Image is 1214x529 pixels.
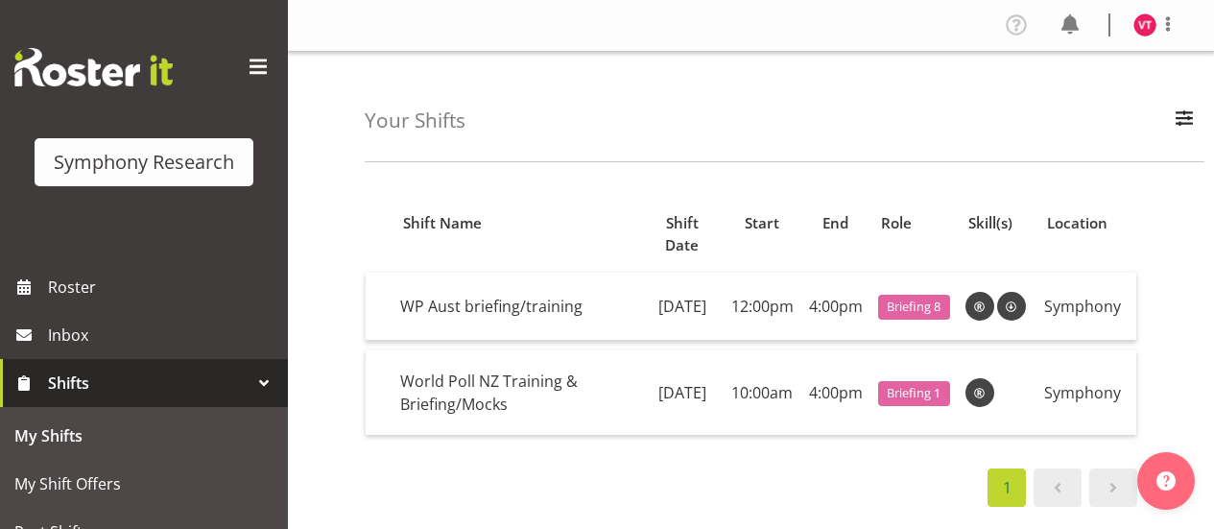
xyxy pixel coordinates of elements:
[641,273,724,341] td: [DATE]
[54,148,234,177] div: Symphony Research
[641,350,724,435] td: [DATE]
[1164,100,1204,142] button: Filter Employees
[48,321,278,349] span: Inbox
[652,212,712,256] span: Shift Date
[1133,13,1156,36] img: vala-tone11405.jpg
[724,350,801,435] td: 10:00am
[801,350,870,435] td: 4:00pm
[968,212,1012,234] span: Skill(s)
[14,421,274,450] span: My Shifts
[745,212,779,234] span: Start
[365,109,465,132] h4: Your Shifts
[887,384,940,402] span: Briefing 1
[1036,350,1136,435] td: Symphony
[393,273,641,341] td: WP Aust briefing/training
[887,298,940,316] span: Briefing 8
[724,273,801,341] td: 12:00pm
[403,212,482,234] span: Shift Name
[14,48,173,86] img: Rosterit website logo
[393,350,641,435] td: World Poll NZ Training & Briefing/Mocks
[822,212,848,234] span: End
[14,469,274,498] span: My Shift Offers
[5,460,283,508] a: My Shift Offers
[5,412,283,460] a: My Shifts
[801,273,870,341] td: 4:00pm
[1047,212,1107,234] span: Location
[48,273,278,301] span: Roster
[48,369,250,397] span: Shifts
[1036,273,1136,341] td: Symphony
[1156,471,1176,491] img: help-xxl-2.png
[881,212,912,234] span: Role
